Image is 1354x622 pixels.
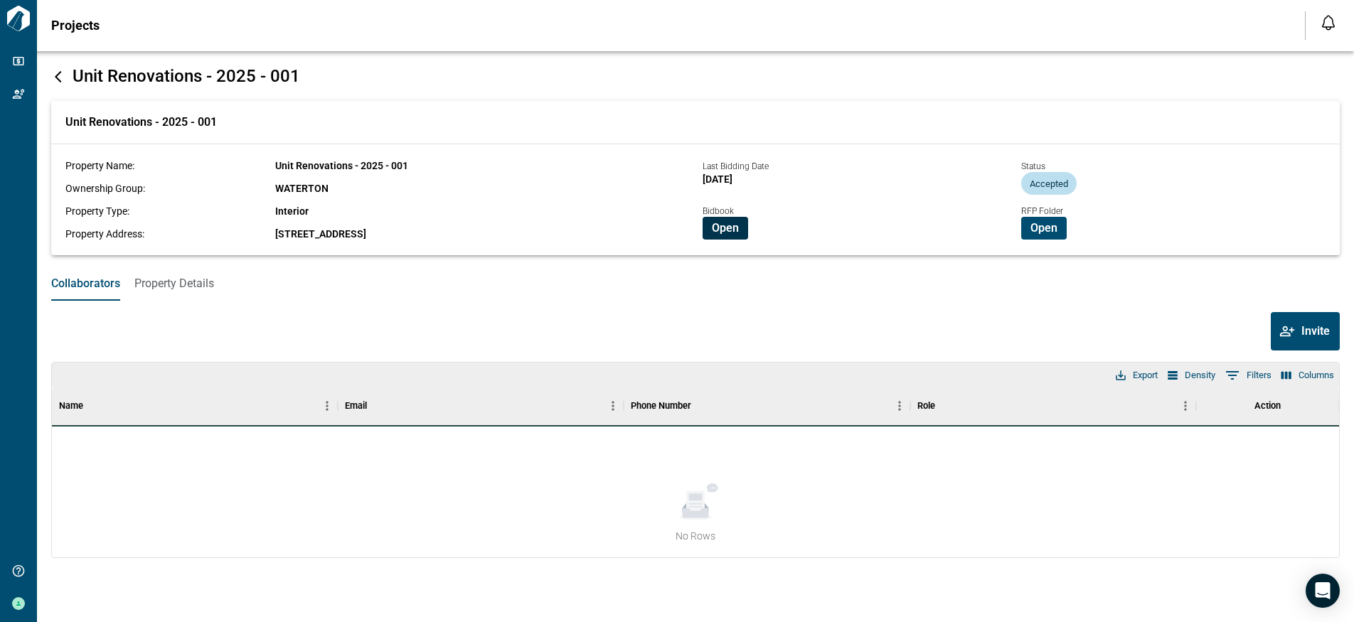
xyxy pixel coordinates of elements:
[275,228,366,240] span: [STREET_ADDRESS]
[1271,312,1340,350] button: Invite
[65,228,144,240] span: Property Address:
[1317,11,1340,34] button: Open notification feed
[1164,366,1219,385] button: Density
[338,386,624,426] div: Email
[59,386,83,426] div: Name
[1021,178,1077,189] span: Accepted
[703,220,748,234] a: Open
[1021,206,1063,216] span: RFP Folder
[1278,366,1338,385] button: Select columns
[316,395,338,417] button: Menu
[712,221,739,235] span: Open
[703,173,732,185] span: [DATE]
[275,205,309,217] span: Interior
[1306,574,1340,608] div: Open Intercom Messenger
[703,161,769,171] span: Last Bidding Date
[1301,324,1330,338] span: Invite
[889,395,910,417] button: Menu
[935,396,955,416] button: Sort
[367,396,387,416] button: Sort
[134,277,214,291] span: Property Details
[1030,221,1057,235] span: Open
[51,18,100,33] span: Projects
[65,183,145,194] span: Ownership Group:
[1196,386,1339,426] div: Action
[275,183,329,194] span: WATERTON
[83,396,103,416] button: Sort
[275,160,408,171] span: Unit Renovations - 2025 - 001
[65,115,217,129] span: Unit Renovations - 2025 - 001
[1021,220,1067,234] a: Open
[73,66,300,86] span: Unit Renovations - 2025 - 001
[624,386,910,426] div: Phone Number
[52,386,338,426] div: Name
[1254,386,1281,426] div: Action
[1021,161,1045,171] span: Status
[917,386,935,426] div: Role
[1021,217,1067,240] button: Open
[65,205,129,217] span: Property Type:
[37,267,1354,301] div: base tabs
[691,396,711,416] button: Sort
[1112,366,1161,385] button: Export
[676,529,715,543] span: No Rows
[703,217,748,240] button: Open
[703,206,734,216] span: Bidbook
[602,395,624,417] button: Menu
[65,160,134,171] span: Property Name:
[51,277,120,291] span: Collaborators
[1175,395,1196,417] button: Menu
[1222,364,1275,387] button: Show filters
[910,386,1196,426] div: Role
[345,386,367,426] div: Email
[631,386,691,426] div: Phone Number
